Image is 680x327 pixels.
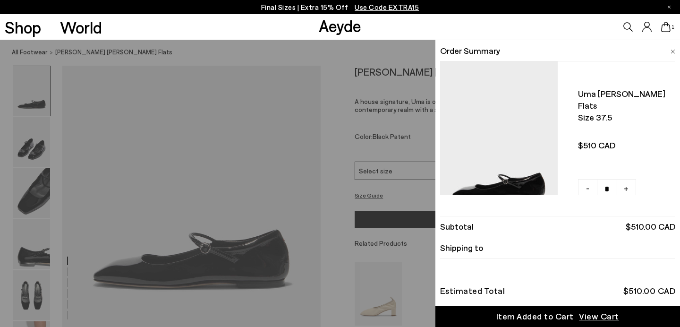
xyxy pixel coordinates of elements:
span: Navigate to /collections/ss25-final-sizes [355,3,419,11]
div: Estimated Total [440,287,505,294]
span: - [586,182,589,194]
span: Shipping to [440,242,483,254]
span: $510 CAD [578,139,671,151]
span: 1 [671,25,675,30]
img: AEYDE-UMA-PATENT-CALF-LEATHER-BLACK-1_f9221f0f-4670-4a6a-af80-2fe9ff202436_900x.jpg [440,61,558,225]
span: Uma [PERSON_NAME] flats [578,88,671,112]
span: + [624,182,629,194]
a: Shop [5,19,41,35]
a: - [578,179,597,198]
p: Final Sizes | Extra 15% Off [261,1,419,13]
a: World [60,19,102,35]
span: Order Summary [440,45,500,57]
span: View Cart [579,310,619,322]
span: Size 37.5 [578,112,671,123]
a: Item Added to Cart View Cart [435,306,680,327]
a: + [617,179,636,198]
a: Aeyde [319,16,361,35]
a: 1 [661,22,671,32]
li: Subtotal [440,216,676,237]
div: $510.00 CAD [623,287,676,294]
span: $510.00 CAD [626,221,675,232]
div: Item Added to Cart [496,310,574,322]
